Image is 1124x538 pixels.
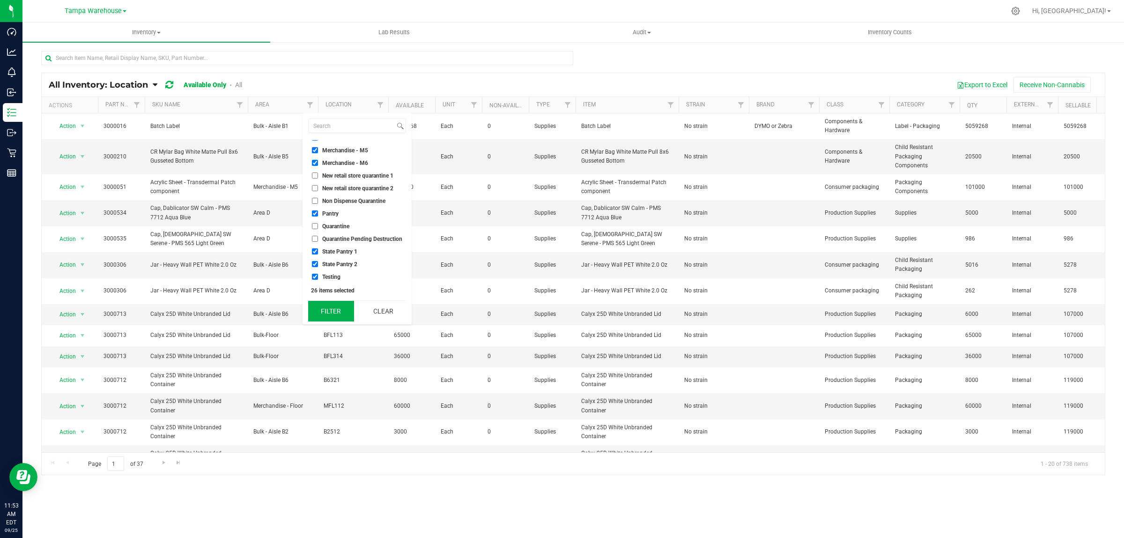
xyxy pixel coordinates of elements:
[534,152,570,161] span: Supplies
[441,331,476,340] span: Each
[663,97,679,113] a: Filter
[150,122,242,131] span: Batch Label
[534,376,570,385] span: Supplies
[684,261,743,269] span: No strain
[51,308,76,321] span: Action
[733,97,749,113] a: Filter
[324,331,383,340] span: BFL113
[312,185,318,191] input: New retail store quarantine 2
[373,97,388,113] a: Filter
[51,284,76,298] span: Action
[150,178,242,196] span: Acrylic Sheet - Transdermal Patch component
[77,451,89,464] span: select
[322,262,357,267] span: State Pantry 2
[1012,183,1052,192] span: Internal
[825,209,884,217] span: Production Supplies
[825,117,884,135] span: Components & Hardware
[51,258,76,271] span: Action
[488,331,523,340] span: 0
[9,463,37,491] iframe: Resource center
[322,160,368,166] span: Merchandise - M6
[7,47,16,57] inline-svg: Analytics
[150,310,242,319] span: Calyx 25D White Unbranded Lid
[253,261,312,269] span: Bulk - Aisle B6
[77,232,89,246] span: select
[51,451,76,464] span: Action
[1064,427,1099,436] span: 119000
[253,209,312,217] span: Area D
[488,376,523,385] span: 0
[77,120,89,133] span: select
[1064,376,1099,385] span: 119000
[488,352,523,361] span: 0
[965,286,1001,295] span: 262
[105,101,143,108] a: Part Number
[895,178,954,196] span: Packaging Components
[825,310,884,319] span: Production Supplies
[534,402,570,411] span: Supplies
[150,352,242,361] span: Calyx 25D White Unbranded Lid
[825,286,884,295] span: Consumer packaging
[1012,331,1052,340] span: Internal
[825,331,884,340] span: Production Supplies
[253,310,312,319] span: Bulk - Aisle B6
[394,331,429,340] span: 65000
[895,376,954,385] span: Packaging
[895,310,954,319] span: Packaging
[253,331,312,340] span: Bulk-Floor
[77,350,89,363] span: select
[49,80,153,90] a: All Inventory: Location
[756,101,775,108] a: Brand
[4,501,18,527] p: 11:53 AM EDT
[965,122,1001,131] span: 5059268
[51,400,76,413] span: Action
[1012,310,1052,319] span: Internal
[253,286,312,295] span: Area D
[104,331,139,340] span: 3000713
[965,261,1001,269] span: 5016
[322,249,357,254] span: State Pantry 1
[1064,352,1099,361] span: 107000
[80,456,151,471] span: Page of 37
[65,7,122,15] span: Tampa Warehouse
[312,274,318,280] input: Testing
[22,22,270,42] a: Inventory
[827,101,843,108] a: Class
[49,80,148,90] span: All Inventory: Location
[150,230,242,248] span: Cap, [DEMOGRAPHIC_DATA] SW Serene - PMS 565 Light Green
[583,101,596,108] a: Item
[51,329,76,342] span: Action
[534,352,570,361] span: Supplies
[150,397,242,415] span: Calyx 25D White Unbranded Container
[394,427,429,436] span: 3000
[441,234,476,243] span: Each
[466,97,482,113] a: Filter
[895,352,954,361] span: Packaging
[22,28,270,37] span: Inventory
[965,310,1001,319] span: 6000
[322,211,339,217] span: Pantry
[366,28,422,37] span: Lab Results
[441,209,476,217] span: Each
[7,128,16,137] inline-svg: Outbound
[581,397,673,415] span: Calyx 25D White Unbranded Container
[534,209,570,217] span: Supplies
[951,77,1013,93] button: Export to Excel
[51,120,76,133] span: Action
[104,352,139,361] span: 3000713
[825,148,884,165] span: Components & Hardware
[825,376,884,385] span: Production Supplies
[441,427,476,436] span: Each
[441,152,476,161] span: Each
[1012,209,1052,217] span: Internal
[150,204,242,222] span: Cap, Dablicator SW Calm - PMS 7712 Aqua Blue
[107,456,124,471] input: 1
[560,97,576,113] a: Filter
[394,402,429,411] span: 60000
[322,198,385,204] span: Non Dispense Quarantine
[895,143,954,170] span: Child Resistant Packaging Components
[967,102,977,109] a: Qty
[895,256,954,274] span: Child Resistant Packaging
[104,209,139,217] span: 3000534
[965,183,1001,192] span: 101000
